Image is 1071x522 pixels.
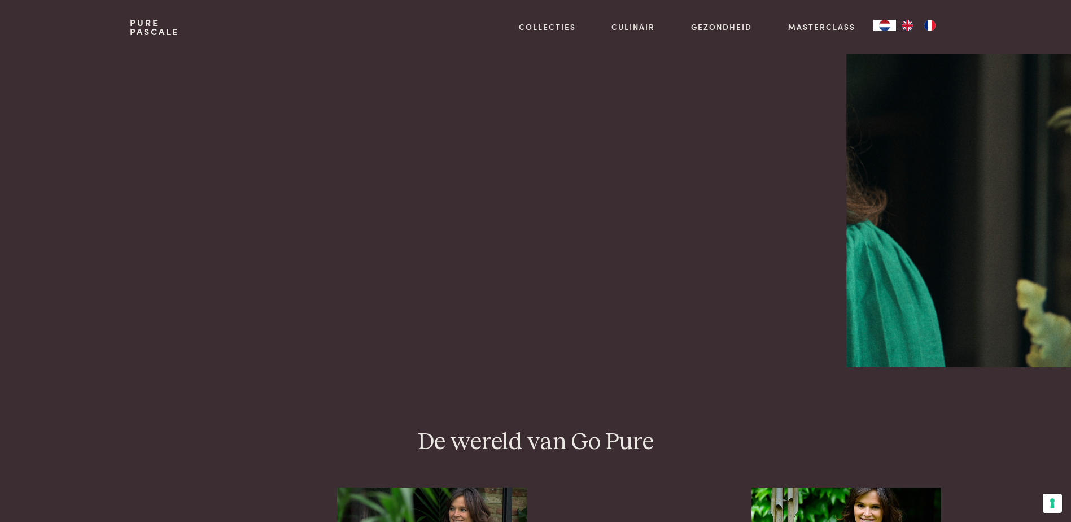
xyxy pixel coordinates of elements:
a: EN [896,20,919,31]
a: Collecties [519,21,576,33]
a: NL [873,20,896,31]
a: Masterclass [788,21,855,33]
a: Culinair [611,21,655,33]
a: FR [919,20,941,31]
a: Gezondheid [691,21,752,33]
button: Uw voorkeuren voor toestemming voor trackingtechnologieën [1043,494,1062,513]
div: Language [873,20,896,31]
aside: Language selected: Nederlands [873,20,941,31]
a: PurePascale [130,18,179,36]
h2: De wereld van Go Pure [130,428,941,458]
ul: Language list [896,20,941,31]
